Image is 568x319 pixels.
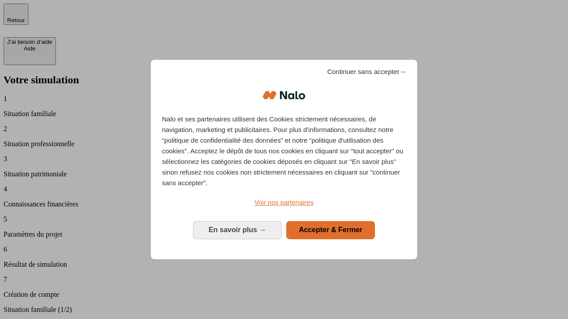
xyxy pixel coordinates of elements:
span: Accepter & Fermer [299,226,362,233]
span: En savoir plus → [209,226,266,233]
div: Bienvenue chez Nalo Gestion du consentement [151,60,417,259]
p: Nalo et ses partenaires utilisent des Cookies strictement nécessaires, de navigation, marketing e... [162,114,406,188]
button: En savoir plus: Configurer vos consentements [193,221,282,239]
button: Accepter & Fermer: Accepter notre traitement des données et fermer [286,221,375,239]
a: Voir nos partenaires [162,197,406,208]
span: Voir nos partenaires [254,198,313,206]
span: Continuer sans accepter→ [327,66,406,77]
img: Logo [263,82,305,109]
